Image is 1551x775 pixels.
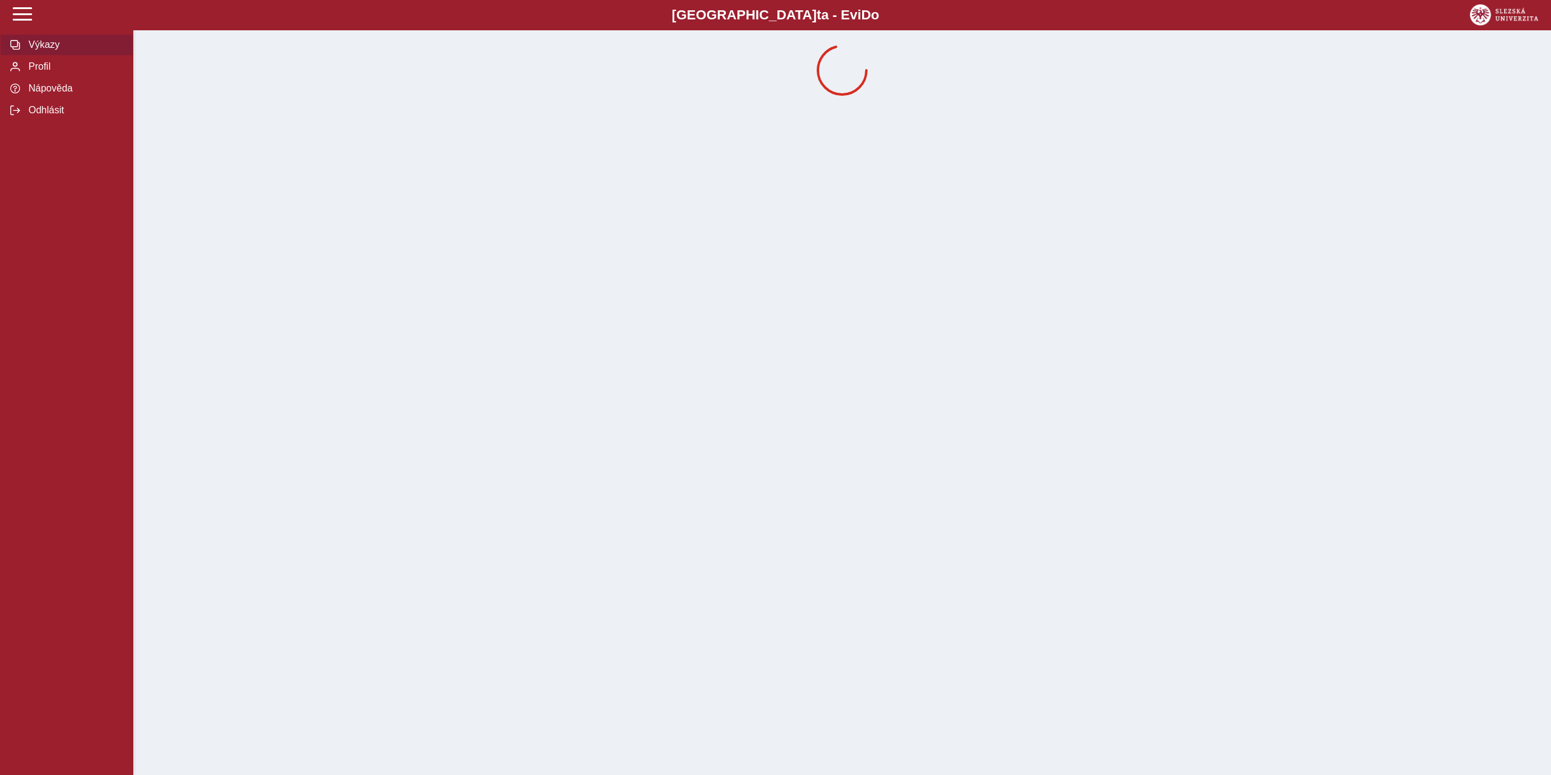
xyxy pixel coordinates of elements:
span: Odhlásit [25,105,123,116]
span: Nápověda [25,83,123,94]
b: [GEOGRAPHIC_DATA] a - Evi [36,7,1515,23]
span: Výkazy [25,39,123,50]
span: t [817,7,821,22]
span: o [871,7,880,22]
span: Profil [25,61,123,72]
img: logo_web_su.png [1470,4,1538,25]
span: D [861,7,871,22]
